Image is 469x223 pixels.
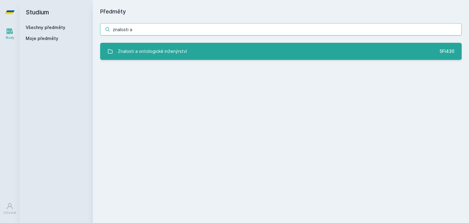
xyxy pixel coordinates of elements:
div: Study [5,35,14,40]
span: Moje předměty [26,35,58,42]
div: Znalosti a ontologické inženýrství [118,45,187,57]
div: 5FI430 [440,48,454,54]
div: Uživatel [3,210,16,215]
h1: Předměty [100,7,462,16]
a: Znalosti a ontologické inženýrství 5FI430 [100,43,462,60]
a: Uživatel [1,199,18,218]
a: Všechny předměty [26,25,65,30]
input: Název nebo ident předmětu… [100,23,462,35]
a: Study [1,24,18,43]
